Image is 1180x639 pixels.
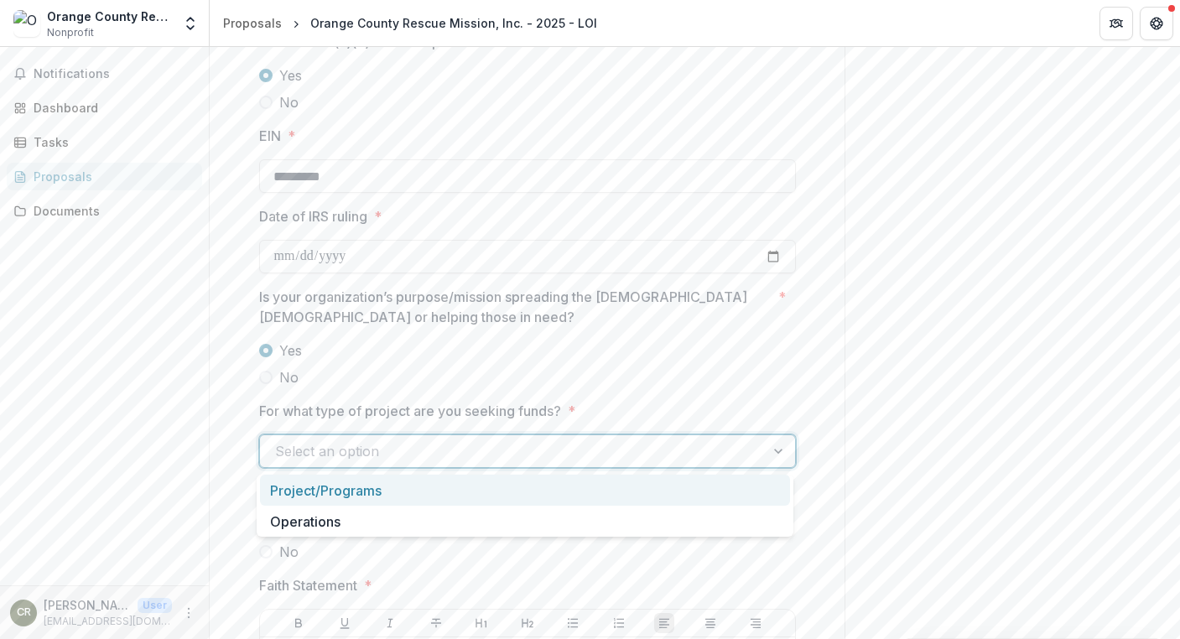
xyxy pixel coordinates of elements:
img: Orange County Rescue Mission, Inc. [13,10,40,37]
span: No [279,367,299,387]
a: Documents [7,197,202,225]
p: For what type of project are you seeking funds? [259,401,561,421]
p: [EMAIL_ADDRESS][DOMAIN_NAME] [44,614,172,629]
div: Dashboard [34,99,189,117]
button: Bullet List [563,613,583,633]
button: Ordered List [609,613,629,633]
button: Align Left [654,613,674,633]
p: Faith Statement [259,575,357,595]
button: Notifications [7,60,202,87]
p: Date of IRS ruling [259,206,367,226]
a: Proposals [7,163,202,190]
a: Dashboard [7,94,202,122]
span: No [279,92,299,112]
div: Project/Programs [260,475,790,506]
button: Strike [426,613,446,633]
button: Italicize [380,613,400,633]
span: Yes [279,340,302,361]
button: Heading 2 [517,613,538,633]
nav: breadcrumb [216,11,604,35]
button: Underline [335,613,355,633]
button: More [179,603,199,623]
span: Nonprofit [47,25,94,40]
a: Proposals [216,11,289,35]
div: Orange County Rescue Mission, Inc. - 2025 - LOI [310,14,597,32]
div: Cathy Rich [17,607,31,618]
div: Operations [260,506,790,537]
p: User [138,598,172,613]
span: Notifications [34,67,195,81]
p: EIN [259,126,281,146]
button: Align Right [746,613,766,633]
span: No [279,542,299,562]
button: Partners [1099,7,1133,40]
button: Get Help [1140,7,1173,40]
button: Align Center [700,613,720,633]
button: Heading 1 [471,613,491,633]
p: [PERSON_NAME] [44,596,131,614]
div: Proposals [223,14,282,32]
span: Yes [279,65,302,86]
div: Documents [34,202,189,220]
a: Tasks [7,128,202,156]
div: Tasks [34,133,189,151]
button: Open entity switcher [179,7,202,40]
div: Proposals [34,168,189,185]
div: Orange County Rescue Mission, Inc. [47,8,172,25]
div: Select options list [257,475,793,537]
p: Is your organization’s purpose/mission spreading the [DEMOGRAPHIC_DATA] [DEMOGRAPHIC_DATA] or hel... [259,287,772,327]
button: Bold [289,613,309,633]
